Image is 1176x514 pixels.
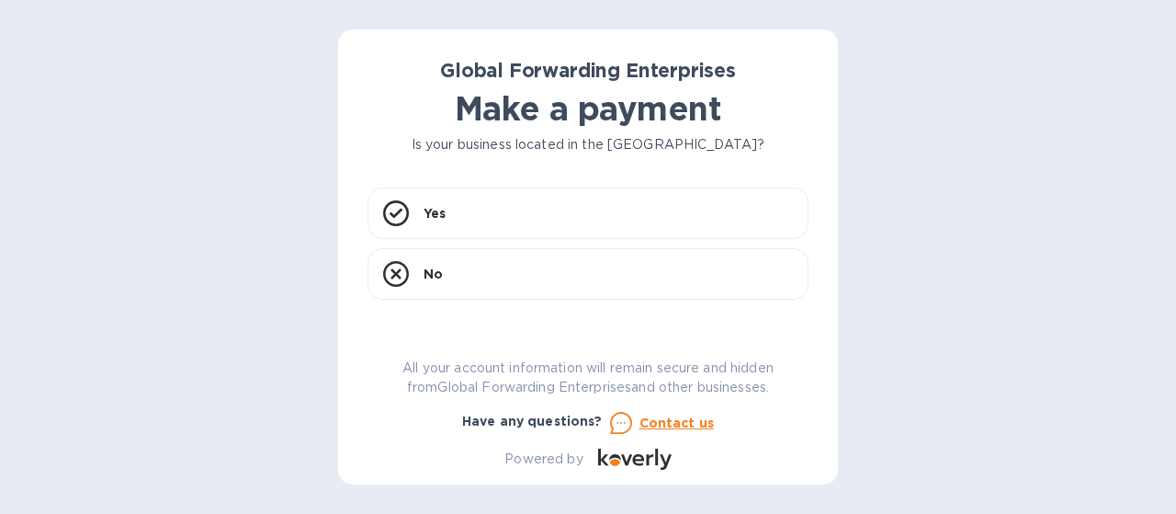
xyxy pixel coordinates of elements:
[424,265,443,283] p: No
[639,416,715,430] u: Contact us
[440,59,736,82] b: Global Forwarding Enterprises
[424,204,446,223] p: Yes
[367,135,808,154] p: Is your business located in the [GEOGRAPHIC_DATA]?
[504,450,582,469] p: Powered by
[462,414,603,428] b: Have any questions?
[367,359,808,397] p: All your account information will remain secure and hidden from Global Forwarding Enterprises and...
[367,89,808,128] h1: Make a payment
